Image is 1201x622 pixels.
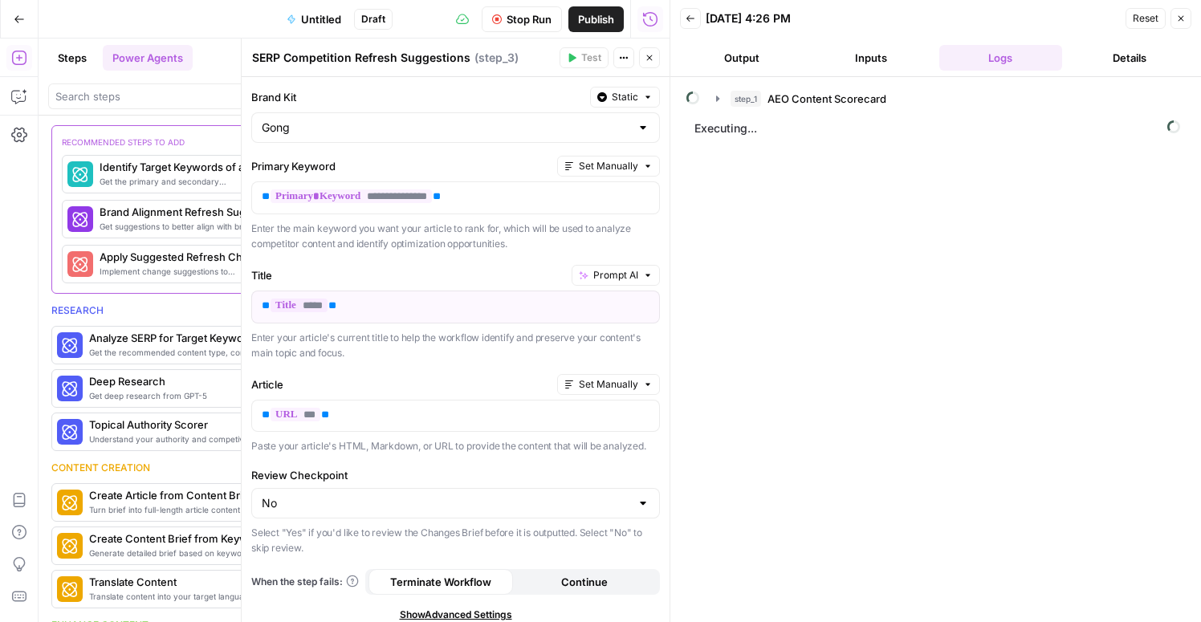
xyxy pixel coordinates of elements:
span: step_1 [731,91,761,107]
span: Prompt AI [593,268,638,283]
button: Details [1069,45,1191,71]
button: Reset [1126,8,1166,29]
span: Continue [561,574,608,590]
span: Generate detailed brief based on keyword research [89,547,268,559]
textarea: SERP Competition Refresh Suggestions [252,50,470,66]
span: Set Manually [579,159,638,173]
a: When the step fails: [251,575,359,589]
span: AEO Content Scorecard [767,91,886,107]
span: Topical Authority Scorer [89,417,268,433]
span: Translate Content [89,574,268,590]
button: Prompt AI [572,265,660,286]
span: Turn brief into full-length article content [89,503,268,516]
span: Test [581,51,601,65]
span: Brand Alignment Refresh Suggestions [100,204,258,220]
span: Implement change suggestions to improve content [100,265,258,278]
label: Primary Keyword [251,158,551,174]
p: Enter the main keyword you want your article to rank for, which will be used to analyze competito... [251,221,660,252]
span: Show Advanced Settings [400,608,512,622]
span: Identify Target Keywords of an Article [100,159,258,175]
label: Title [251,267,565,283]
span: Terminate Workflow [390,574,491,590]
span: Create Content Brief from Keyword [89,531,268,547]
button: Publish [568,6,624,32]
span: Reset [1133,11,1158,26]
button: Steps [48,45,96,71]
input: Gong [262,120,630,136]
input: No [262,495,630,511]
label: Brand Kit [251,89,584,105]
button: Continue [513,569,657,595]
button: Inputs [809,45,932,71]
span: Create Article from Content Brief [89,487,268,503]
button: Power Agents [103,45,193,71]
span: Apply Suggested Refresh Changes [100,249,258,265]
span: Get deep research from GPT-5 [89,389,268,402]
button: Untitled [277,6,351,32]
span: Get the recommended content type, compare SERP headers, and analyze SERP patterns [89,346,268,359]
div: recommended steps to add [62,136,271,155]
button: Stop Run [482,6,562,32]
span: Understand your authority and competiveness on a topic [89,433,268,445]
span: Untitled [301,11,341,27]
span: ( step_3 ) [474,50,519,66]
span: Publish [578,11,614,27]
button: Logs [939,45,1062,71]
button: Set Manually [557,156,660,177]
button: Test [560,47,609,68]
span: Set Manually [579,377,638,392]
span: Stop Run [507,11,552,27]
span: Draft [361,12,385,26]
span: Static [612,90,638,104]
div: Research [51,303,282,318]
button: Set Manually [557,374,660,395]
label: Article [251,376,551,392]
span: Analyze SERP for Target Keyword [89,330,268,346]
span: Get the primary and secondary keywords [100,175,258,188]
p: Enter your article's current title to help the workflow identify and preserve your content's main... [251,330,660,361]
span: Executing... [690,116,1185,141]
button: Static [590,87,660,108]
span: Get suggestions to better align with brand positioning and tone [100,220,258,233]
p: Paste your article's HTML, Markdown, or URL to provide the content that will be analyzed. [251,438,660,454]
span: Translate content into your target language [89,590,268,603]
span: Deep Research [89,373,268,389]
div: Content creation [51,461,282,475]
p: Select "Yes" if you'd like to review the Changes Brief before it is outputted. Select "No" to ski... [251,525,660,556]
button: Output [680,45,803,71]
label: Review Checkpoint [251,467,660,483]
input: Search steps [55,88,278,104]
